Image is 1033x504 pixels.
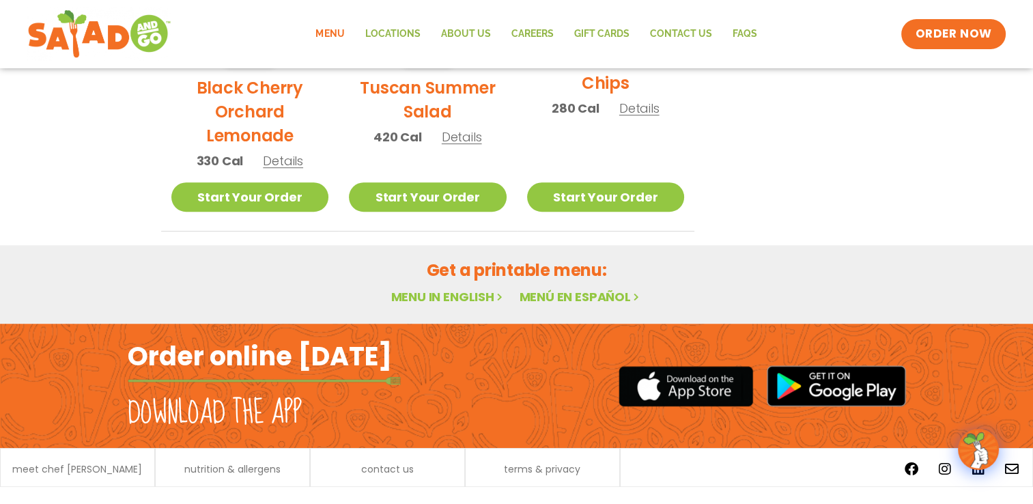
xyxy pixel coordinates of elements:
[305,18,354,50] a: Menu
[12,464,142,474] a: meet chef [PERSON_NAME]
[504,464,580,474] a: terms & privacy
[619,100,660,117] span: Details
[722,18,767,50] a: FAQs
[430,18,500,50] a: About Us
[171,76,329,148] h2: Black Cherry Orchard Lemonade
[500,18,563,50] a: Careers
[171,182,329,212] a: Start Your Order
[361,464,414,474] a: contact us
[552,99,599,117] span: 280 Cal
[959,430,997,468] img: wpChatIcon
[161,258,873,282] h2: Get a printable menu:
[915,26,991,42] span: ORDER NOW
[901,19,1005,49] a: ORDER NOW
[128,394,302,432] h2: Download the app
[128,377,401,384] img: fork
[197,152,244,170] span: 330 Cal
[184,464,281,474] a: nutrition & allergens
[27,7,171,61] img: new-SAG-logo-768×292
[563,18,639,50] a: GIFT CARDS
[527,182,685,212] a: Start Your Order
[767,365,906,406] img: google_play
[263,152,303,169] span: Details
[519,288,642,305] a: Menú en español
[128,339,392,373] h2: Order online [DATE]
[349,182,507,212] a: Start Your Order
[354,18,430,50] a: Locations
[305,18,767,50] nav: Menu
[349,76,507,124] h2: Tuscan Summer Salad
[391,288,505,305] a: Menu in English
[373,128,422,146] span: 420 Cal
[442,128,482,145] span: Details
[619,364,753,408] img: appstore
[639,18,722,50] a: Contact Us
